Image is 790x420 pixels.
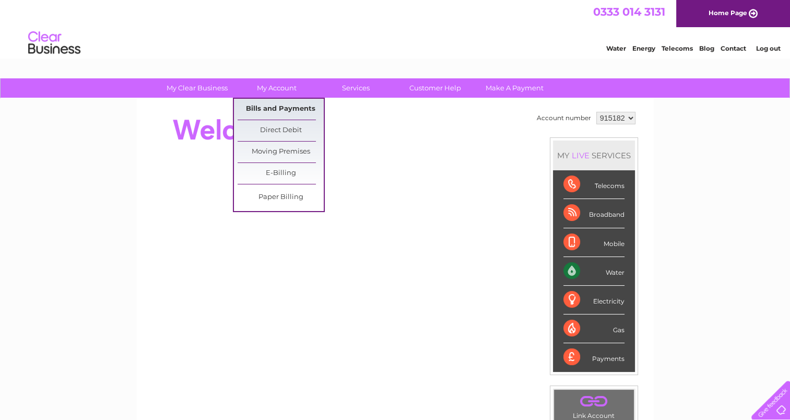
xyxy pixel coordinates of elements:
[662,44,693,52] a: Telecoms
[313,78,399,98] a: Services
[563,343,624,371] div: Payments
[28,27,81,59] img: logo.png
[563,170,624,199] div: Telecoms
[238,99,324,120] a: Bills and Payments
[563,286,624,314] div: Electricity
[534,109,594,127] td: Account number
[699,44,714,52] a: Blog
[593,5,665,18] a: 0333 014 3131
[570,150,592,160] div: LIVE
[632,44,655,52] a: Energy
[756,44,780,52] a: Log out
[149,6,642,51] div: Clear Business is a trading name of Verastar Limited (registered in [GEOGRAPHIC_DATA] No. 3667643...
[238,120,324,141] a: Direct Debit
[721,44,746,52] a: Contact
[392,78,478,98] a: Customer Help
[233,78,320,98] a: My Account
[238,163,324,184] a: E-Billing
[563,199,624,228] div: Broadband
[557,392,631,411] a: .
[563,314,624,343] div: Gas
[238,187,324,208] a: Paper Billing
[553,141,635,170] div: MY SERVICES
[238,142,324,162] a: Moving Premises
[471,78,558,98] a: Make A Payment
[606,44,626,52] a: Water
[154,78,240,98] a: My Clear Business
[563,228,624,257] div: Mobile
[563,257,624,286] div: Water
